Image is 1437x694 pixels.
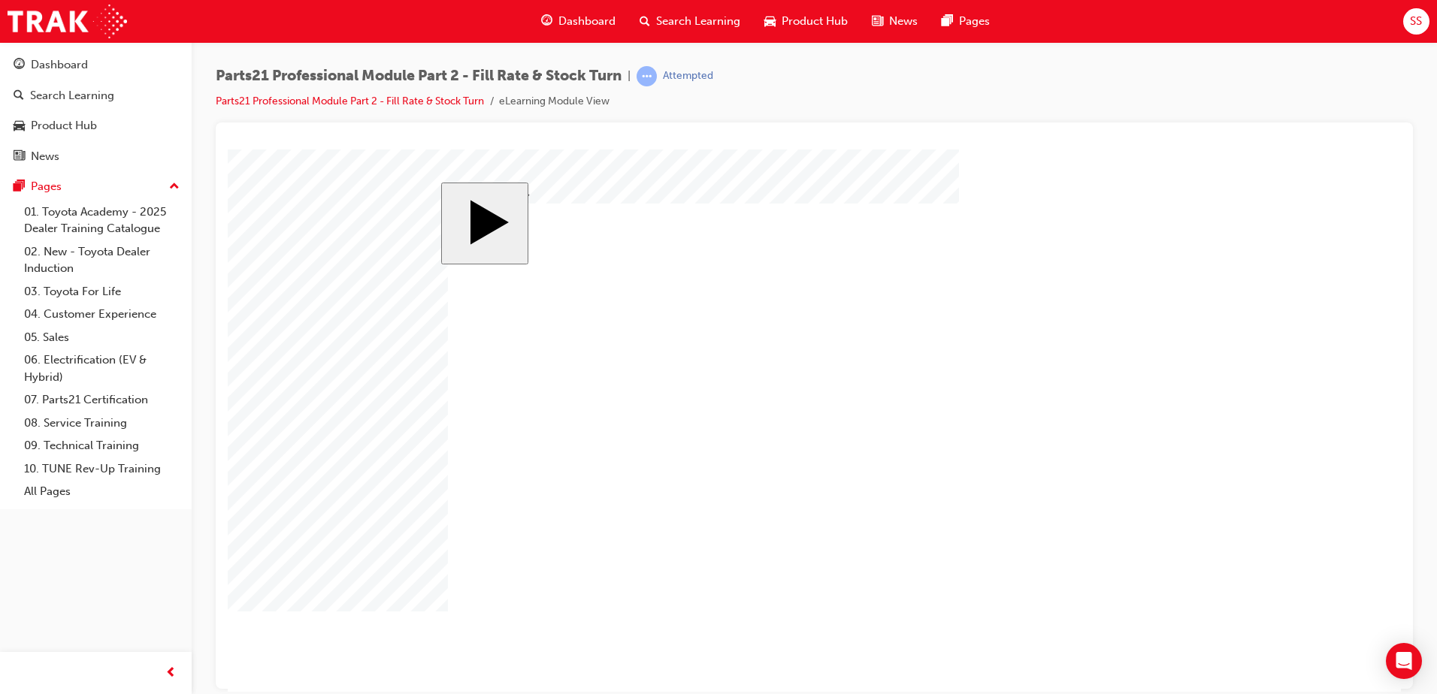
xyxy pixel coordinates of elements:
div: Pages [31,178,62,195]
div: Product Hub [31,117,97,134]
div: News [31,148,59,165]
span: Dashboard [558,13,616,30]
button: SS [1403,8,1429,35]
a: Product Hub [6,112,186,140]
a: news-iconNews [860,6,930,37]
li: eLearning Module View [499,93,610,110]
a: Parts21 Professional Module Part 2 - Fill Rate & Stock Turn [216,95,484,107]
a: 01. Toyota Academy - 2025 Dealer Training Catalogue [18,201,186,240]
a: Dashboard [6,51,186,79]
img: Trak [8,5,127,38]
div: Search Learning [30,87,114,104]
span: search-icon [640,12,650,31]
span: Search Learning [656,13,740,30]
a: 05. Sales [18,326,186,349]
a: pages-iconPages [930,6,1002,37]
div: Parts 21 Cluster 2 Start Course [213,33,960,510]
button: DashboardSearch LearningProduct HubNews [6,48,186,173]
a: car-iconProduct Hub [752,6,860,37]
span: search-icon [14,89,24,103]
span: guage-icon [541,12,552,31]
span: news-icon [14,150,25,164]
span: Parts21 Professional Module Part 2 - Fill Rate & Stock Turn [216,68,622,85]
span: Product Hub [782,13,848,30]
span: pages-icon [942,12,953,31]
a: 06. Electrification (EV & Hybrid) [18,349,186,388]
a: Search Learning [6,82,186,110]
a: 02. New - Toyota Dealer Induction [18,240,186,280]
span: News [889,13,918,30]
a: News [6,143,186,170]
span: Pages [959,13,990,30]
a: 08. Service Training [18,412,186,435]
span: learningRecordVerb_ATTEMPT-icon [637,66,657,86]
button: Pages [6,173,186,201]
a: search-iconSearch Learning [628,6,752,37]
div: Open Intercom Messenger [1386,643,1422,679]
a: 03. Toyota For Life [18,280,186,303]
div: Dashboard [31,56,88,74]
div: Attempted [663,69,713,83]
a: guage-iconDashboard [529,6,628,37]
span: guage-icon [14,59,25,72]
a: 09. Technical Training [18,434,186,457]
a: 04. Customer Experience [18,303,186,326]
a: 10. TUNE Rev-Up Training [18,457,186,481]
span: car-icon [14,119,25,133]
span: | [628,68,631,85]
span: news-icon [872,12,883,31]
a: 07. Parts21 Certification [18,388,186,412]
span: car-icon [764,12,776,31]
a: All Pages [18,480,186,503]
span: up-icon [169,177,180,197]
span: SS [1410,13,1422,30]
span: prev-icon [165,664,177,683]
button: Start [213,33,301,115]
span: pages-icon [14,180,25,194]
